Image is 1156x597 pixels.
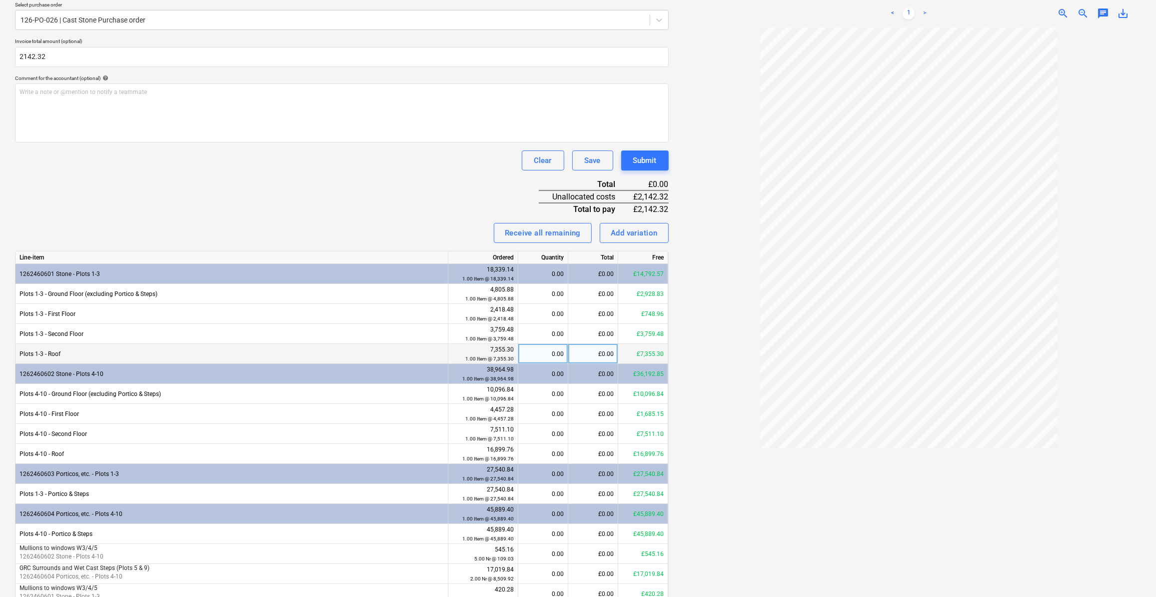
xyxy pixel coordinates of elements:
[452,285,514,303] div: 4,805.88
[568,251,618,264] div: Total
[568,464,618,484] div: £0.00
[539,178,631,190] div: Total
[522,524,564,544] div: 0.00
[585,154,601,167] div: Save
[618,324,668,344] div: £3,759.48
[15,38,669,46] p: Invoice total amount (optional)
[631,190,669,203] div: £2,142.32
[887,7,899,19] a: Previous page
[462,516,514,521] small: 1.00 Item @ 45,889.40
[1077,7,1089,19] span: zoom_out
[505,226,581,239] div: Receive all remaining
[618,284,668,304] div: £2,928.83
[618,384,668,404] div: £10,096.84
[452,305,514,323] div: 2,418.48
[15,284,448,304] div: Plots 1-3 - Ground Floor (excluding Portico & Steps)
[618,424,668,444] div: £7,511.10
[631,178,669,190] div: £0.00
[522,304,564,324] div: 0.00
[452,545,514,563] div: 545.16
[539,203,631,215] div: Total to pay
[903,7,915,19] a: Page 1 is your current page
[19,370,103,377] span: 1262460602 Stone - Plots 4-10
[462,456,514,461] small: 1.00 Item @ 16,899.76
[15,484,448,504] div: Plots 1-3 - Portico & Steps
[568,504,618,524] div: £0.00
[618,464,668,484] div: £27,540.84
[522,544,564,564] div: 0.00
[522,344,564,364] div: 0.00
[1106,549,1156,597] iframe: Chat Widget
[452,365,514,383] div: 38,964.98
[15,75,669,81] div: Comment for the accountant (optional)
[600,223,669,243] button: Add variation
[15,384,448,404] div: Plots 4-10 - Ground Floor (excluding Portico & Steps)
[19,573,122,580] span: 1262460604 Porticos, etc. - Plots 4-10
[452,265,514,283] div: 18,339.14
[568,324,618,344] div: £0.00
[522,284,564,304] div: 0.00
[618,251,668,264] div: Free
[19,584,97,591] span: Mullions to windows W3/4/5
[452,505,514,523] div: 45,889.40
[522,564,564,584] div: 0.00
[19,544,97,551] span: Mullions to windows W3/4/5
[19,470,119,477] span: 1262460603 Porticos, etc. - Plots 1-3
[618,544,668,564] div: £545.16
[465,416,514,421] small: 1.00 Item @ 4,457.28
[465,336,514,341] small: 1.00 Item @ 3,759.48
[568,284,618,304] div: £0.00
[568,304,618,324] div: £0.00
[452,465,514,483] div: 27,540.84
[19,564,149,571] span: GRC Surrounds and Wet Cast Steps (Plots 5 & 9)
[568,564,618,584] div: £0.00
[452,525,514,543] div: 45,889.40
[1117,7,1129,19] span: save_alt
[522,504,564,524] div: 0.00
[618,444,668,464] div: £16,899.76
[618,364,668,384] div: £36,192.85
[568,384,618,404] div: £0.00
[539,190,631,203] div: Unallocated costs
[522,384,564,404] div: 0.00
[522,150,564,170] button: Clear
[518,251,568,264] div: Quantity
[15,1,669,10] p: Select purchase order
[452,485,514,503] div: 27,540.84
[618,504,668,524] div: £45,889.40
[572,150,613,170] button: Save
[618,304,668,324] div: £748.96
[462,476,514,481] small: 1.00 Item @ 27,540.84
[15,304,448,324] div: Plots 1-3 - First Floor
[452,325,514,343] div: 3,759.48
[452,565,514,583] div: 17,019.84
[15,444,448,464] div: Plots 4-10 - Roof
[465,356,514,361] small: 1.00 Item @ 7,355.30
[462,536,514,541] small: 1.00 Item @ 45,889.40
[568,344,618,364] div: £0.00
[15,424,448,444] div: Plots 4-10 - Second Floor
[522,424,564,444] div: 0.00
[15,344,448,364] div: Plots 1-3 - Roof
[462,496,514,501] small: 1.00 Item @ 27,540.84
[465,436,514,441] small: 1.00 Item @ 7,511.10
[15,47,669,67] input: Invoice total amount (optional)
[448,251,518,264] div: Ordered
[522,404,564,424] div: 0.00
[15,251,448,264] div: Line-item
[452,425,514,443] div: 7,511.10
[568,424,618,444] div: £0.00
[494,223,592,243] button: Receive all remaining
[568,264,618,284] div: £0.00
[1097,7,1109,19] span: chat
[19,270,100,277] span: 1262460601 Stone - Plots 1-3
[618,404,668,424] div: £1,685.15
[568,404,618,424] div: £0.00
[522,324,564,344] div: 0.00
[568,364,618,384] div: £0.00
[452,385,514,403] div: 10,096.84
[621,150,669,170] button: Submit
[19,510,122,517] span: 1262460604 Porticos, etc. - Plots 4-10
[452,445,514,463] div: 16,899.76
